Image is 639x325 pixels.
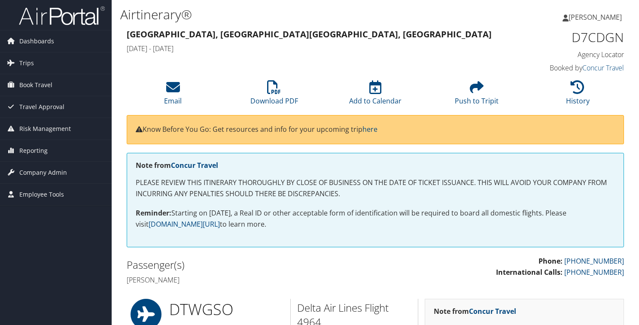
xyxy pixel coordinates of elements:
[127,28,492,40] strong: [GEOGRAPHIC_DATA], [GEOGRAPHIC_DATA] [GEOGRAPHIC_DATA], [GEOGRAPHIC_DATA]
[582,63,624,73] a: Concur Travel
[127,44,496,53] h4: [DATE] - [DATE]
[19,162,67,183] span: Company Admin
[564,256,624,266] a: [PHONE_NUMBER]
[19,184,64,205] span: Employee Tools
[171,161,218,170] a: Concur Travel
[149,219,220,229] a: [DOMAIN_NAME][URL]
[136,177,615,199] p: PLEASE REVIEW THIS ITINERARY THOROUGHLY BY CLOSE OF BUSINESS ON THE DATE OF TICKET ISSUANCE. THIS...
[563,4,630,30] a: [PERSON_NAME]
[136,124,615,135] p: Know Before You Go: Get resources and info for your upcoming trip
[19,74,52,96] span: Book Travel
[569,12,622,22] span: [PERSON_NAME]
[509,28,624,46] h1: D7CDGN
[566,85,590,106] a: History
[469,307,516,316] a: Concur Travel
[539,256,563,266] strong: Phone:
[136,161,218,170] strong: Note from
[127,275,369,285] h4: [PERSON_NAME]
[496,267,563,277] strong: International Calls:
[509,63,624,73] h4: Booked by
[250,85,298,106] a: Download PDF
[120,6,460,24] h1: Airtinerary®
[127,258,369,272] h2: Passenger(s)
[455,85,499,106] a: Push to Tripit
[19,118,71,140] span: Risk Management
[164,85,182,106] a: Email
[136,208,171,218] strong: Reminder:
[19,96,64,118] span: Travel Approval
[19,52,34,74] span: Trips
[564,267,624,277] a: [PHONE_NUMBER]
[169,299,284,320] h1: DTW GSO
[349,85,402,106] a: Add to Calendar
[434,307,516,316] strong: Note from
[19,30,54,52] span: Dashboards
[136,208,615,230] p: Starting on [DATE], a Real ID or other acceptable form of identification will be required to boar...
[509,50,624,59] h4: Agency Locator
[19,6,105,26] img: airportal-logo.png
[362,125,377,134] a: here
[19,140,48,161] span: Reporting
